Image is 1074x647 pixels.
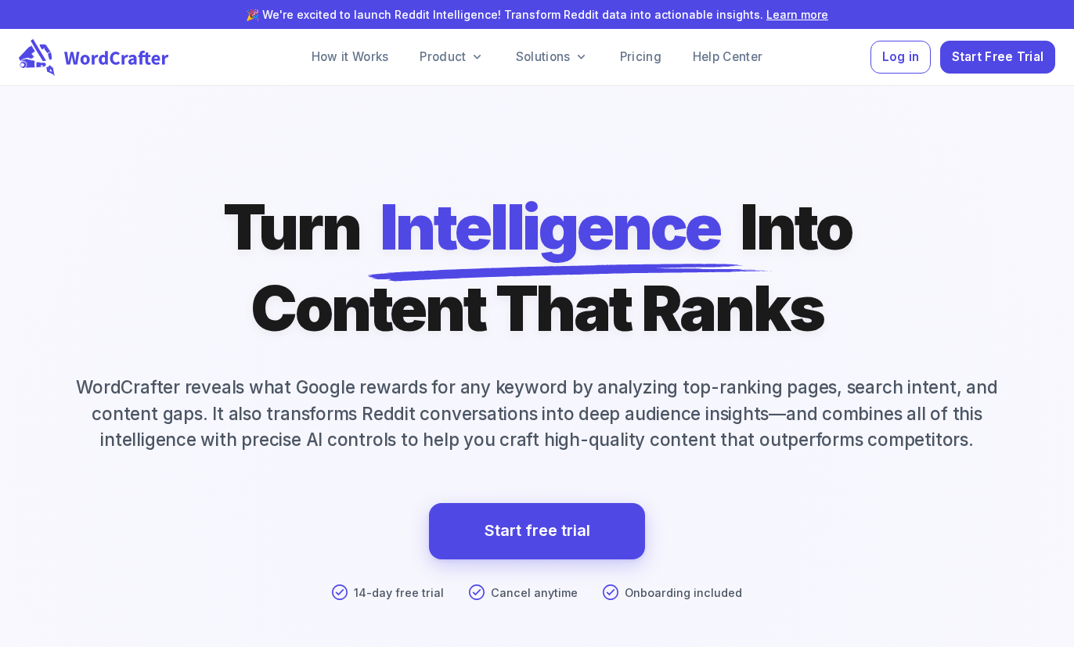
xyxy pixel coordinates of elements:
[940,41,1055,74] button: Start Free Trial
[491,584,578,602] p: Cancel anytime
[223,186,852,349] h1: Turn Into Content That Ranks
[485,517,590,545] a: Start free trial
[19,374,1055,453] p: WordCrafter reveals what Google rewards for any keyword by analyzing top-ranking pages, search in...
[299,41,402,73] a: How it Works
[680,41,775,73] a: Help Center
[607,41,674,73] a: Pricing
[766,8,828,21] a: Learn more
[503,41,601,73] a: Solutions
[429,503,645,559] a: Start free trial
[380,186,721,268] span: Intelligence
[870,41,931,74] button: Log in
[882,47,920,68] span: Log in
[952,47,1044,68] span: Start Free Trial
[625,584,742,602] p: Onboarding included
[407,41,496,73] a: Product
[25,6,1049,23] p: 🎉 We're excited to launch Reddit Intelligence! Transform Reddit data into actionable insights.
[354,584,444,602] p: 14-day free trial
